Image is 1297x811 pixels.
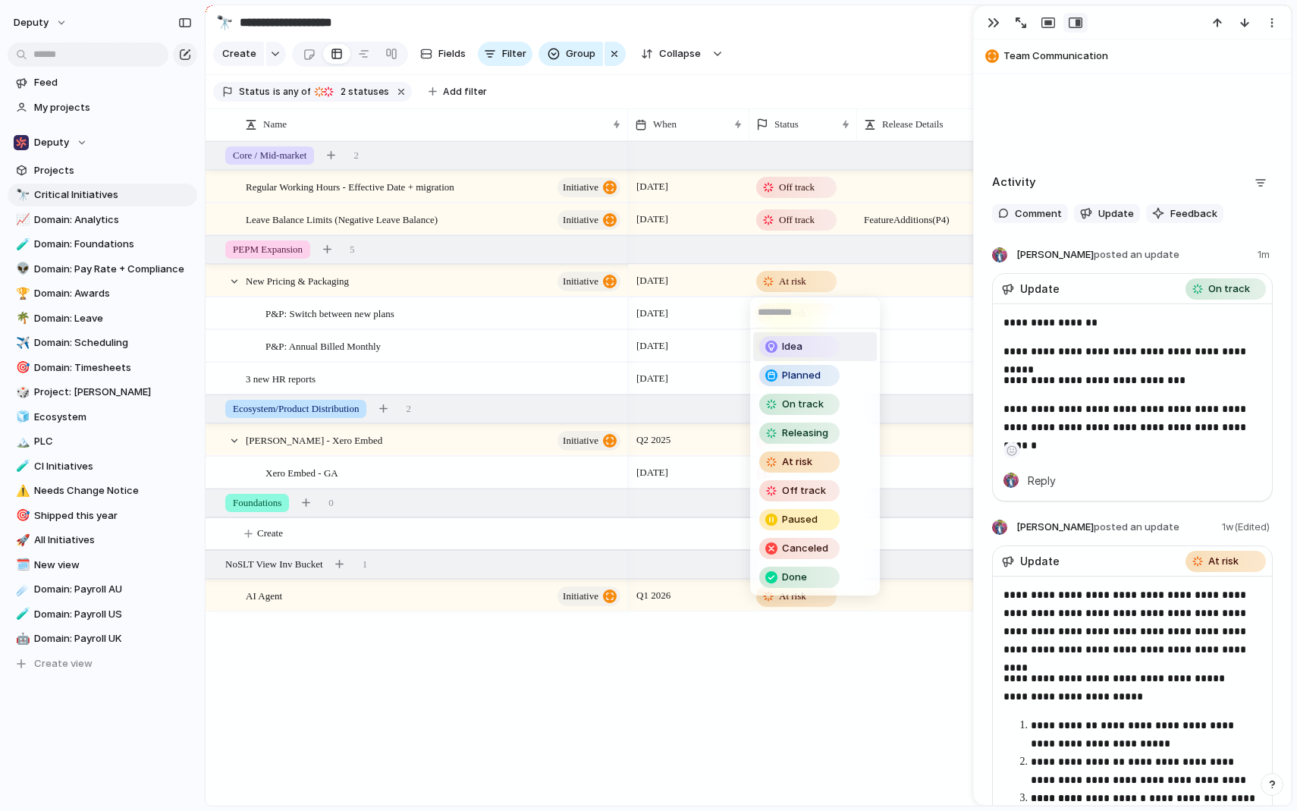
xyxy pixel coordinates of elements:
span: Releasing [782,426,828,441]
span: Planned [782,368,821,383]
span: Paused [782,512,818,527]
span: On track [782,397,824,412]
span: Canceled [782,541,828,556]
span: At risk [782,454,812,470]
span: Off track [782,483,826,498]
span: Idea [782,339,802,354]
span: Done [782,570,807,585]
